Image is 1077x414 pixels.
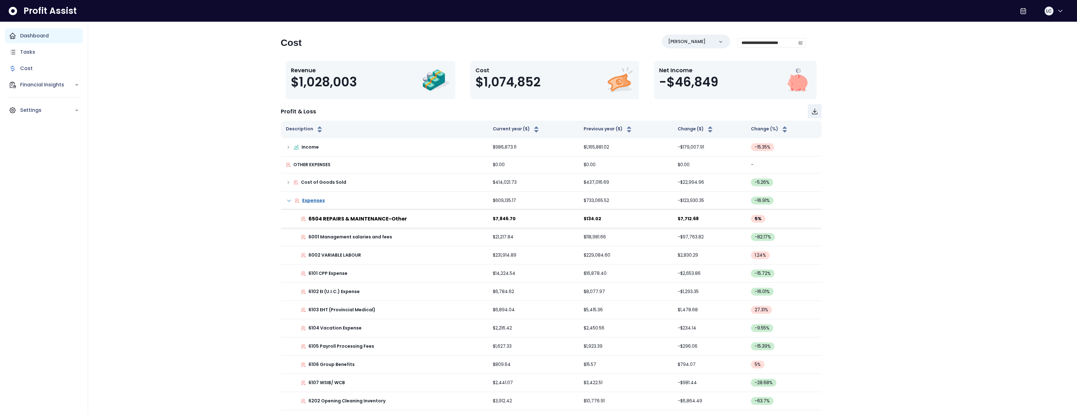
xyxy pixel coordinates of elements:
span: $1,028,003 [291,74,357,90]
span: 5 % [755,215,762,222]
p: Settings [20,106,75,114]
span: 1.24 % [755,252,766,259]
span: -28.68 % [755,379,773,386]
td: $1,923.39 [579,337,673,356]
span: -63.7 % [755,398,770,404]
td: $5,415.36 [579,301,673,319]
span: 27.31 % [755,307,768,313]
p: 6202 Opening Cleaning Inventory [308,398,386,404]
td: $118,981.66 [579,228,673,246]
td: $2,450.56 [579,319,673,337]
td: $14,224.54 [488,264,579,283]
p: 6001 Management salaries and fees [308,234,392,240]
button: Description [286,126,324,133]
td: $2,830.29 [673,246,746,264]
p: 6504 REPAIRS & MAINTENANCE-Other [308,215,407,223]
td: $7,846.70 [488,210,579,228]
button: Previous year ($) [584,126,633,133]
td: $733,065.52 [579,192,673,210]
span: -15.72 % [755,270,771,277]
td: $7,712.68 [673,210,746,228]
td: $437,016.69 [579,173,673,192]
p: Income [302,144,319,150]
td: - [746,156,821,173]
td: $809.64 [488,356,579,374]
td: $3,912.42 [488,392,579,410]
td: $2,216.42 [488,319,579,337]
p: Financial Insights [20,81,75,89]
td: $609,135.17 [488,192,579,210]
button: Download [808,104,822,118]
p: Cost of Goods Sold [301,179,346,186]
img: Cost [606,66,634,94]
span: -9.55 % [755,325,769,331]
p: 6101 CPP Expense [308,270,347,277]
td: $8,077.97 [579,283,673,301]
p: Net Income [659,66,718,74]
span: -82.17 % [755,234,771,240]
h2: Cost [281,37,302,48]
span: -16.01 % [755,288,770,295]
span: $1,074,852 [475,74,541,90]
td: $21,217.84 [488,228,579,246]
p: Tasks [20,48,35,56]
p: 6107 WSIB/ WCB [308,379,345,386]
button: Change ($) [678,126,714,133]
p: 6104 Vacation Expense [308,325,362,331]
span: -5.26 % [755,179,769,186]
td: $10,776.91 [579,392,673,410]
td: -$22,994.96 [673,173,746,192]
td: $1,165,881.02 [579,138,673,156]
td: -$2,653.86 [673,264,746,283]
td: $794.07 [673,356,746,374]
p: Dashboard [20,32,49,40]
p: Profit & Loss [281,107,316,116]
p: 6105 Payroll Processing Fees [308,343,374,350]
button: Change (%) [751,126,789,133]
span: -$46,849 [659,74,718,90]
p: 6002 VARIABLE LABOUR [308,252,361,259]
td: $3,422.51 [579,374,673,392]
td: -$97,763.82 [673,228,746,246]
p: Revenue [291,66,357,74]
img: Net Income [783,66,812,94]
span: -15.39 % [755,343,771,350]
td: $1,478.68 [673,301,746,319]
p: 6106 Group Benefits [308,361,355,368]
p: 6103 EHT (Provincial Medical) [308,307,375,313]
td: -$234.14 [673,319,746,337]
td: $986,873.11 [488,138,579,156]
p: Expenses [302,197,325,204]
td: $15.57 [579,356,673,374]
svg: calendar [798,41,803,45]
img: Revenue [422,66,450,94]
td: $0.00 [673,156,746,173]
p: 6102 EI (U.I.C.) Expense [308,288,360,295]
td: $0.00 [579,156,673,173]
td: $6,784.62 [488,283,579,301]
td: -$296.06 [673,337,746,356]
td: $229,084.60 [579,246,673,264]
span: Profit Assist [24,5,77,17]
td: $0.00 [488,156,579,173]
td: -$1,293.35 [673,283,746,301]
td: -$6,864.49 [673,392,746,410]
td: -$123,930.35 [673,192,746,210]
td: $6,894.04 [488,301,579,319]
td: $231,914.89 [488,246,579,264]
td: $16,878.40 [579,264,673,283]
td: $414,021.73 [488,173,579,192]
td: $2,441.07 [488,374,579,392]
td: $134.02 [579,210,673,228]
span: 5 % [755,361,761,368]
button: Current year ($) [493,126,540,133]
span: LC [1046,8,1052,14]
td: $1,627.33 [488,337,579,356]
td: -$981.44 [673,374,746,392]
p: Cost [475,66,541,74]
p: Cost [20,65,33,72]
p: [PERSON_NAME] [668,38,706,45]
span: -15.35 % [755,144,770,150]
p: OTHER EXPENSES [293,161,330,168]
td: -$179,007.91 [673,138,746,156]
